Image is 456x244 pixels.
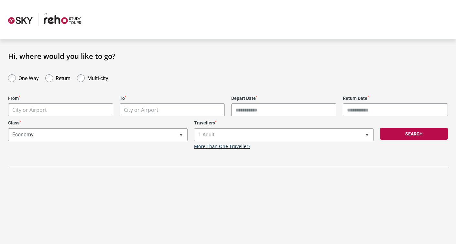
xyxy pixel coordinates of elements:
[8,104,113,116] span: City or Airport
[380,128,448,140] button: Search
[343,96,448,101] label: Return Date
[8,129,187,141] span: Economy
[12,106,47,113] span: City or Airport
[87,74,108,81] label: Multi-city
[194,128,374,141] span: 1 Adult
[120,103,225,116] span: City or Airport
[120,96,225,101] label: To
[8,52,448,60] h1: Hi, where would you like to go?
[18,74,39,81] label: One Way
[8,120,188,126] label: Class
[56,74,71,81] label: Return
[8,103,113,116] span: City or Airport
[194,144,250,149] a: More Than One Traveller?
[8,96,113,101] label: From
[8,128,188,141] span: Economy
[231,96,336,101] label: Depart Date
[120,104,224,116] span: City or Airport
[124,106,158,113] span: City or Airport
[194,129,373,141] span: 1 Adult
[194,120,374,126] label: Travellers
